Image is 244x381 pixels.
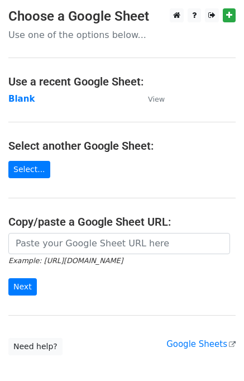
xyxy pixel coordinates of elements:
small: Example: [URL][DOMAIN_NAME] [8,256,123,265]
a: Blank [8,94,35,104]
h4: Copy/paste a Google Sheet URL: [8,215,236,228]
input: Next [8,278,37,296]
h4: Use a recent Google Sheet: [8,75,236,88]
a: Select... [8,161,50,178]
input: Paste your Google Sheet URL here [8,233,230,254]
p: Use one of the options below... [8,29,236,41]
a: View [137,94,165,104]
h3: Choose a Google Sheet [8,8,236,25]
a: Need help? [8,338,63,355]
h4: Select another Google Sheet: [8,139,236,153]
a: Google Sheets [166,339,236,349]
small: View [148,95,165,103]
